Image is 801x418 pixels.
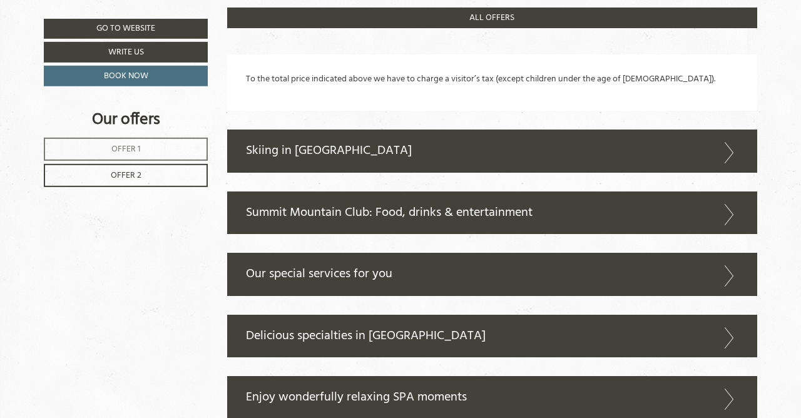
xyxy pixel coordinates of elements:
[44,42,208,63] a: Write us
[227,191,758,235] div: Summit Mountain Club: Food, drinks & entertainment
[44,19,208,39] a: Go to website
[111,142,141,156] span: Offer 1
[246,73,739,86] p: To the total price indicated above we have to charge a visitor’s tax (except children under the a...
[227,8,758,28] a: ALL OFFERS
[44,108,208,131] div: Our offers
[227,253,758,296] div: Our special services for you
[111,168,141,183] span: Offer 2
[44,66,208,86] a: Book now
[227,315,758,358] div: Delicious specialties in [GEOGRAPHIC_DATA]
[227,130,758,173] div: Skiing in [GEOGRAPHIC_DATA]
